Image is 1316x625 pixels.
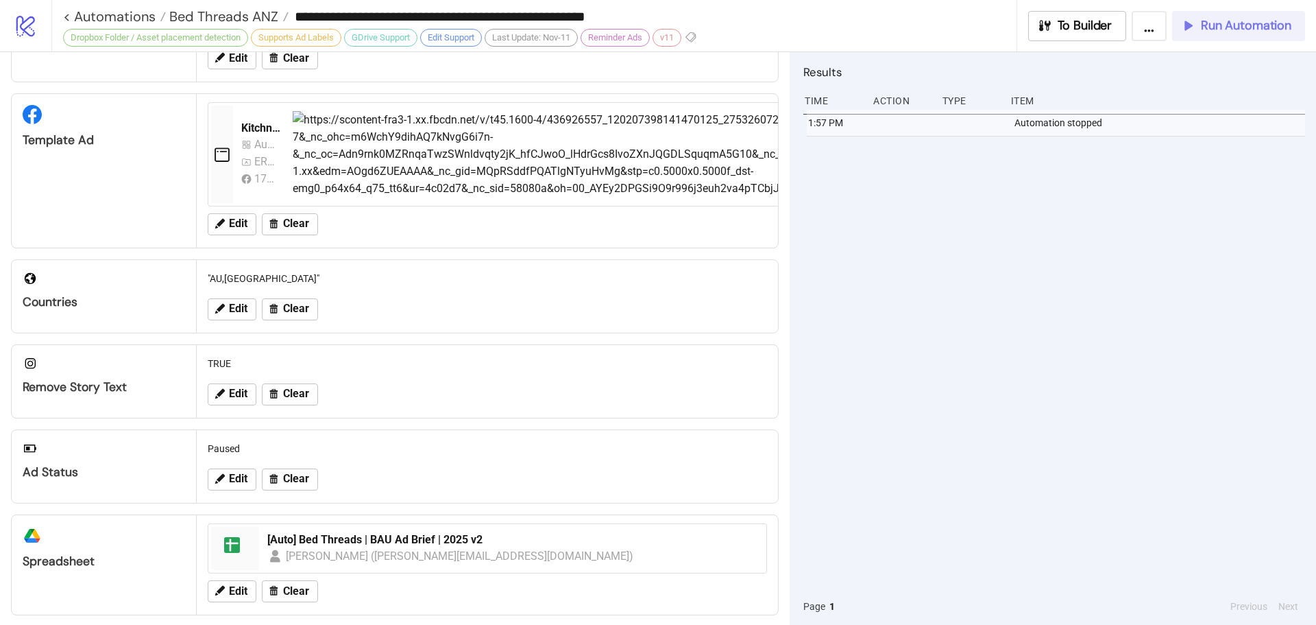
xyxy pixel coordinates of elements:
[63,29,248,47] div: Dropbox Folder / Asset placement detection
[202,351,772,377] div: TRUE
[251,29,341,47] div: Supports Ad Labels
[1058,18,1112,34] span: To Builder
[267,532,758,547] div: [Auto] Bed Threads | BAU Ad Brief | 2025 v2
[1010,88,1305,114] div: Item
[23,294,185,310] div: Countries
[1226,599,1271,614] button: Previous
[581,29,650,47] div: Reminder Ads
[208,298,256,320] button: Edit
[241,121,282,136] div: Kitchn-Template Ad
[166,10,289,23] a: Bed Threads ANZ
[807,110,866,136] div: 1:57 PM
[941,88,1000,114] div: Type
[229,388,247,400] span: Edit
[254,170,276,187] div: 1788243111386989
[262,384,318,405] button: Clear
[166,8,278,25] span: Bed Threads ANZ
[485,29,578,47] div: Last Update: Nov-11
[23,464,185,480] div: Ad Status
[229,303,247,315] span: Edit
[1013,110,1308,136] div: Automation stopped
[262,580,318,602] button: Clear
[1274,599,1302,614] button: Next
[825,599,839,614] button: 1
[1132,11,1167,41] button: ...
[1172,11,1305,41] button: Run Automation
[293,111,1020,198] img: https://scontent-fra3-1.xx.fbcdn.net/v/t45.1600-4/436926557_120207398141470125_275326072994691141...
[262,213,318,235] button: Clear
[283,52,309,64] span: Clear
[63,10,166,23] a: < Automations
[208,213,256,235] button: Edit
[208,384,256,405] button: Edit
[254,153,276,170] div: ER_Originals [NEW 2024]
[1028,11,1127,41] button: To Builder
[202,266,772,292] div: "AU,[GEOGRAPHIC_DATA]"
[208,469,256,491] button: Edit
[262,47,318,69] button: Clear
[283,303,309,315] span: Clear
[283,388,309,400] span: Clear
[803,88,862,114] div: Time
[229,52,247,64] span: Edit
[208,580,256,602] button: Edit
[872,88,931,114] div: Action
[23,379,185,395] div: Remove Story Text
[283,217,309,230] span: Clear
[420,29,482,47] div: Edit Support
[803,599,825,614] span: Page
[229,585,247,598] span: Edit
[286,547,634,565] div: [PERSON_NAME] ([PERSON_NAME][EMAIL_ADDRESS][DOMAIN_NAME])
[229,217,247,230] span: Edit
[283,585,309,598] span: Clear
[208,47,256,69] button: Edit
[283,473,309,485] span: Clear
[254,136,276,153] div: Automatic V3
[23,132,185,148] div: Template Ad
[202,436,772,462] div: Paused
[1201,18,1291,34] span: Run Automation
[262,298,318,320] button: Clear
[653,29,681,47] div: v11
[803,63,1305,81] h2: Results
[344,29,417,47] div: GDrive Support
[229,473,247,485] span: Edit
[262,469,318,491] button: Clear
[23,554,185,569] div: Spreadsheet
